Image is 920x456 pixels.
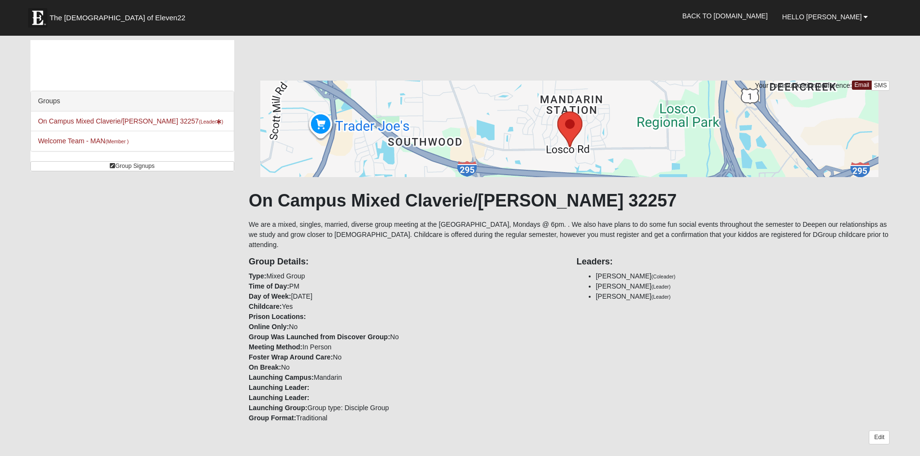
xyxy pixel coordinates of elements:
div: Groups [31,91,234,111]
li: [PERSON_NAME] [596,281,890,291]
a: Group Signups [30,161,234,171]
a: Back to [DOMAIN_NAME] [675,4,775,28]
strong: Time of Day: [249,282,289,290]
strong: Group Format: [249,414,296,422]
small: (Member ) [105,138,128,144]
span: The [DEMOGRAPHIC_DATA] of Eleven22 [50,13,185,23]
strong: Launching Leader: [249,394,309,401]
div: Mixed Group PM [DATE] Yes No No In Person No No Mandarin Group type: Disciple Group Traditional [241,250,569,423]
a: Welcome Team - MAN(Member ) [38,137,129,145]
a: Edit [869,430,890,444]
strong: Childcare: [249,303,282,310]
small: (Leader) [651,294,671,300]
strong: On Break: [249,363,281,371]
strong: Type: [249,272,266,280]
a: SMS [871,81,890,91]
strong: Group Was Launched from Discover Group: [249,333,390,341]
li: [PERSON_NAME] [596,271,890,281]
a: Hello [PERSON_NAME] [775,5,876,29]
small: (Coleader) [651,274,676,279]
small: (Leader ) [199,119,224,124]
img: Eleven22 logo [28,8,47,28]
h4: Leaders: [577,257,890,267]
strong: Online Only: [249,323,289,331]
a: The [DEMOGRAPHIC_DATA] of Eleven22 [23,3,216,28]
strong: Launching Campus: [249,373,314,381]
span: Hello [PERSON_NAME] [782,13,862,21]
span: Your communication preference: [755,82,852,89]
a: On Campus Mixed Claverie/[PERSON_NAME] 32257(Leader) [38,117,224,125]
strong: Launching Leader: [249,384,309,391]
strong: Launching Group: [249,404,307,412]
a: Email [852,81,872,90]
h1: On Campus Mixed Claverie/[PERSON_NAME] 32257 [249,190,890,211]
small: (Leader) [651,284,671,290]
strong: Meeting Method: [249,343,302,351]
li: [PERSON_NAME] [596,291,890,302]
strong: Foster Wrap Around Care: [249,353,333,361]
strong: Day of Week: [249,292,291,300]
strong: Prison Locations: [249,313,306,320]
h4: Group Details: [249,257,562,267]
